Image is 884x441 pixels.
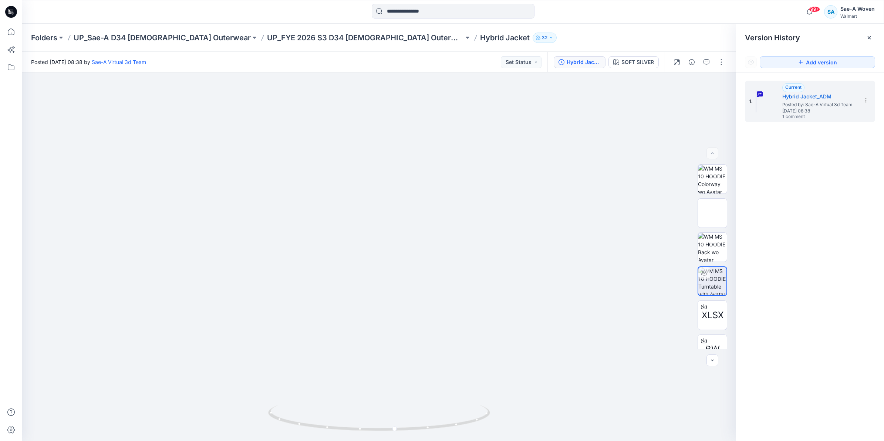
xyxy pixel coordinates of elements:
button: 32 [533,33,557,43]
h5: Hybrid Jacket_ADM [782,92,856,101]
img: WM MS 10 HOODIE Turntable with Avatar [698,267,726,295]
button: Hybrid Jacket_ADM [554,56,605,68]
img: WM MS 10 HOODIE Back wo Avatar [698,233,727,262]
span: 99+ [809,6,820,12]
img: WM MS 10 HOODIE Front wo Avatar [698,199,727,228]
span: Posted [DATE] 08:38 by [31,58,146,66]
span: 1 comment [782,114,834,120]
span: 1. [749,98,753,105]
span: Posted by: Sae-A Virtual 3d Team [782,101,856,108]
span: BW [705,343,720,356]
span: XLSX [702,309,723,322]
img: WM MS 10 HOODIE Colorway wo Avatar [698,165,727,193]
div: Sae-A Woven [840,4,875,13]
p: Hybrid Jacket [480,33,530,43]
a: UP_Sae-A D34 [DEMOGRAPHIC_DATA] Outerwear [74,33,251,43]
span: Current [785,84,802,90]
a: Folders [31,33,57,43]
a: Sae-A Virtual 3d Team [92,59,146,65]
span: Version History [745,33,800,42]
p: 32 [542,34,547,42]
span: [DATE] 08:38 [782,108,856,114]
button: Show Hidden Versions [745,56,757,68]
div: Hybrid Jacket_ADM [567,58,601,66]
button: Details [686,56,698,68]
a: UP_FYE 2026 S3 D34 [DEMOGRAPHIC_DATA] Outerwear Ozark Trail [267,33,464,43]
div: SOFT SILVER [621,58,654,66]
div: Walmart [840,13,875,19]
button: SOFT SILVER [608,56,659,68]
button: Add version [760,56,875,68]
button: Close [866,35,872,41]
div: SA [824,5,837,18]
img: Hybrid Jacket_ADM [756,90,756,112]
